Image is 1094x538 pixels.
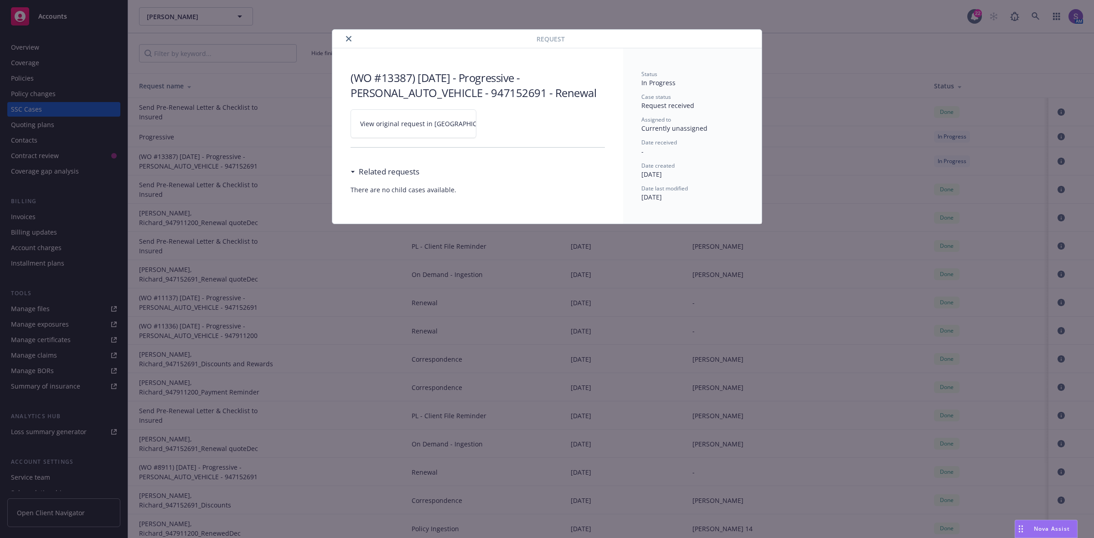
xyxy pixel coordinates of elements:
span: View original request in [GEOGRAPHIC_DATA] [360,119,498,128]
div: Drag to move [1015,520,1027,538]
h3: (WO #13387) [DATE] - Progressive - PERSONAL_AUTO_VEHICLE - 947152691 - Renewal [351,70,605,100]
span: Date created [641,162,675,169]
div: Related requests [351,166,419,178]
span: Case status [641,93,671,101]
button: close [343,33,354,44]
span: Request received [641,101,694,110]
span: There are no child cases available. [351,185,605,195]
span: Assigned to [641,116,671,123]
span: Nova Assist [1034,525,1070,533]
a: View original request in [GEOGRAPHIC_DATA] [351,109,476,138]
span: Status [641,70,657,78]
span: Date received [641,138,677,146]
span: In Progress [641,78,676,87]
span: - [641,147,644,156]
span: [DATE] [641,170,662,179]
span: Date last modified [641,184,688,192]
h3: Related requests [359,166,419,178]
button: Nova Assist [1015,520,1078,538]
span: [DATE] [641,193,662,201]
span: Currently unassigned [641,124,707,133]
span: Request [537,34,565,44]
